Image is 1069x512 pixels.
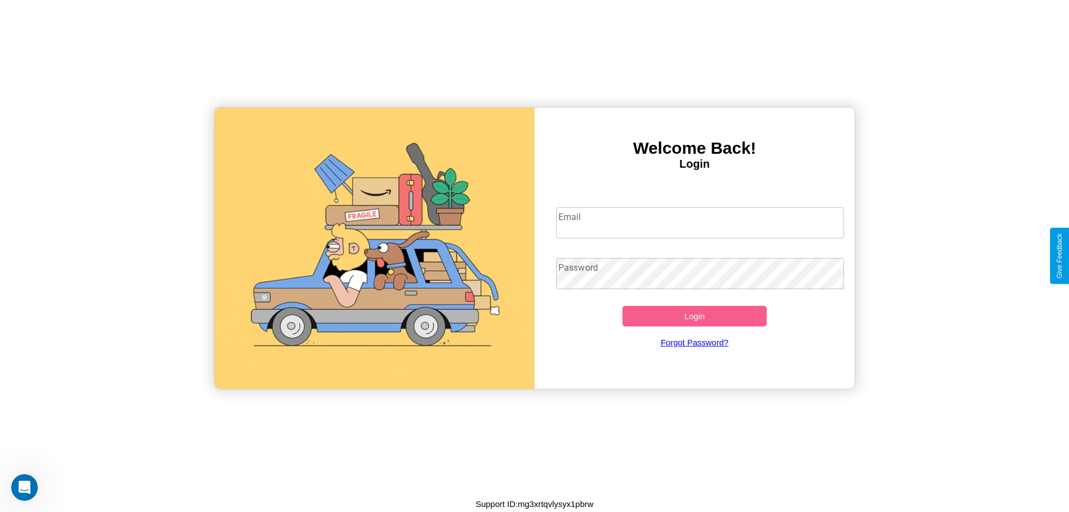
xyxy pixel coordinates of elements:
[534,158,855,170] h4: Login
[11,474,38,501] iframe: Intercom live chat
[622,306,767,326] button: Login
[214,108,534,389] img: gif
[534,139,855,158] h3: Welcome Back!
[1056,233,1063,279] div: Give Feedback
[551,326,839,358] a: Forgot Password?
[475,496,594,511] p: Support ID: mg3xrtqvlysyx1pbrw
